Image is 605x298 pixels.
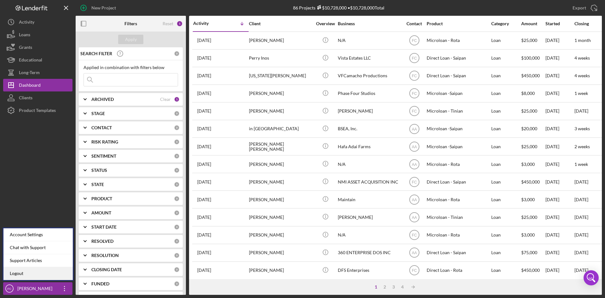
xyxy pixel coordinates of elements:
[249,32,312,49] div: [PERSON_NAME]
[197,108,211,114] time: 2025-08-19 03:54
[338,21,401,26] div: Business
[380,284,389,289] div: 2
[491,120,521,137] div: Loan
[174,139,180,145] div: 0
[19,79,41,93] div: Dashboard
[427,32,490,49] div: Microloan - Rota
[3,66,72,79] button: Long-Term
[574,232,588,237] time: [DATE]
[91,125,112,130] b: CONTACT
[427,50,490,67] div: Direct Loan - Saipan
[91,196,112,201] b: PRODUCT
[163,21,173,26] div: Reset
[176,20,183,27] div: 1
[566,2,602,14] button: Export
[19,66,40,80] div: Long-Term
[491,32,521,49] div: Loan
[521,38,537,43] span: $25,000
[545,21,574,26] div: Started
[574,161,588,167] time: 1 week
[249,120,312,137] div: in [GEOGRAPHIC_DATA]
[491,173,521,190] div: Loan
[491,138,521,155] div: Loan
[427,85,490,102] div: Microloan -Saipan
[91,139,118,144] b: RISK RATING
[545,173,574,190] div: [DATE]
[174,224,180,230] div: 0
[3,104,72,117] button: Product Templates
[427,156,490,172] div: Microloan - Rota
[338,138,401,155] div: Hafa Adai Farms
[521,250,537,255] span: $75,000
[521,108,537,114] span: $25,000
[19,41,32,55] div: Grants
[91,253,119,258] b: RESOLUTION
[574,144,590,149] time: 2 weeks
[338,191,401,208] div: Maintain
[76,2,122,14] button: New Project
[573,2,586,14] div: Export
[338,67,401,84] div: VFCamacho Productions
[412,38,417,43] text: FC
[3,91,72,104] button: Clients
[338,32,401,49] div: N/A
[197,162,211,167] time: 2025-08-10 23:09
[574,91,588,96] time: 1 week
[427,244,490,261] div: Direct Loan - Saipan
[521,267,540,273] span: $450,000
[427,120,490,137] div: Microloan -Saipan
[3,282,72,295] button: FC[PERSON_NAME]
[338,244,401,261] div: 360 ENTERPRISE DOS INC
[574,214,588,220] time: [DATE]
[197,91,211,96] time: 2025-08-22 02:35
[249,191,312,208] div: [PERSON_NAME]
[574,73,590,78] time: 4 weeks
[427,173,490,190] div: Direct Loan - Saipan
[412,197,417,202] text: AA
[412,91,417,96] text: FC
[427,21,490,26] div: Product
[545,85,574,102] div: [DATE]
[574,126,590,131] time: 3 weeks
[174,96,180,102] div: 1
[427,67,490,84] div: Direct Loan - Saipan
[174,182,180,187] div: 0
[491,50,521,67] div: Loan
[91,2,116,14] div: New Project
[338,173,401,190] div: NMI ASSET ACQUISITION INC
[174,281,180,287] div: 0
[249,103,312,120] div: [PERSON_NAME]
[521,197,535,202] span: $3,000
[174,153,180,159] div: 0
[197,250,211,255] time: 2025-07-04 07:50
[293,5,384,10] div: 86 Projects • $10,728,000 Total
[574,267,588,273] time: [DATE]
[174,51,180,56] div: 0
[574,179,588,184] time: [DATE]
[545,156,574,172] div: [DATE]
[545,138,574,155] div: [DATE]
[160,97,171,102] div: Clear
[314,21,337,26] div: Overview
[521,126,537,131] span: $20,000
[412,74,417,78] text: FC
[338,103,401,120] div: [PERSON_NAME]
[427,103,490,120] div: Microloan - Tinian
[338,120,401,137] div: BSEA, Inc.
[427,209,490,225] div: Microloan - Tinian
[491,209,521,225] div: Loan
[3,16,72,28] a: Activity
[19,54,42,68] div: Educational
[412,109,417,114] text: FC
[3,28,72,41] button: Loans
[521,21,545,26] div: Amount
[584,270,599,285] div: Open Intercom Messenger
[197,268,211,273] time: 2025-07-03 00:59
[249,85,312,102] div: [PERSON_NAME]
[91,225,117,230] b: START DATE
[3,228,73,241] div: Account Settings
[521,91,535,96] span: $8,000
[412,56,417,61] text: FC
